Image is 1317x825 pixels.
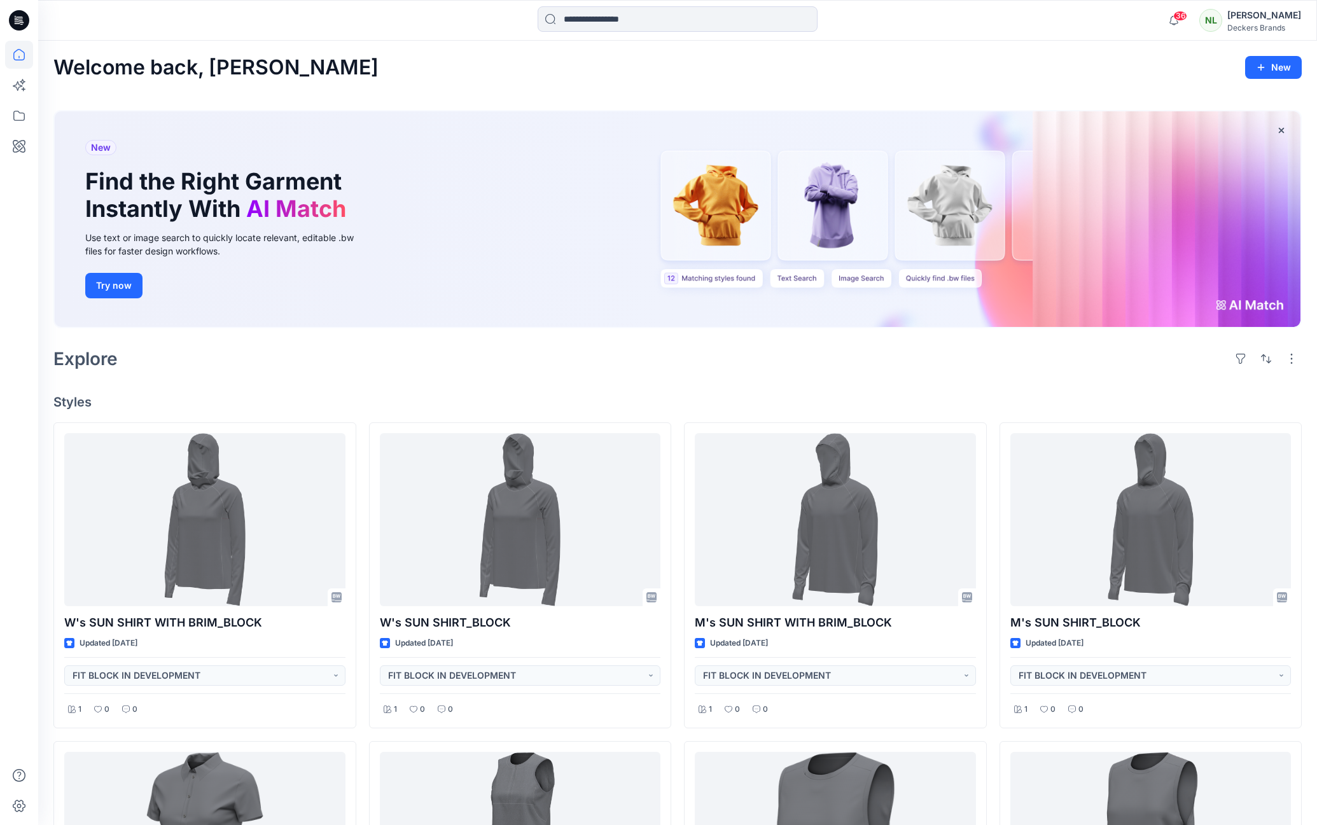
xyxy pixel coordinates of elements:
[1010,433,1292,606] a: M's SUN SHIRT_BLOCK
[1024,703,1028,716] p: 1
[1245,56,1302,79] button: New
[104,703,109,716] p: 0
[78,703,81,716] p: 1
[1173,11,1187,21] span: 36
[394,703,397,716] p: 1
[1199,9,1222,32] div: NL
[710,637,768,650] p: Updated [DATE]
[763,703,768,716] p: 0
[735,703,740,716] p: 0
[695,614,976,632] p: M's SUN SHIRT WITH BRIM_BLOCK
[1227,8,1301,23] div: [PERSON_NAME]
[246,195,346,223] span: AI Match
[64,433,345,606] a: W's SUN SHIRT WITH BRIM_BLOCK
[85,231,372,258] div: Use text or image search to quickly locate relevant, editable .bw files for faster design workflows.
[695,433,976,606] a: M's SUN SHIRT WITH BRIM_BLOCK
[53,394,1302,410] h4: Styles
[64,614,345,632] p: W's SUN SHIRT WITH BRIM_BLOCK
[380,614,661,632] p: W's SUN SHIRT_BLOCK
[53,349,118,369] h2: Explore
[91,140,111,155] span: New
[1078,703,1084,716] p: 0
[1026,637,1084,650] p: Updated [DATE]
[132,703,137,716] p: 0
[80,637,137,650] p: Updated [DATE]
[395,637,453,650] p: Updated [DATE]
[709,703,712,716] p: 1
[53,56,379,80] h2: Welcome back, [PERSON_NAME]
[380,433,661,606] a: W's SUN SHIRT_BLOCK
[85,168,352,223] h1: Find the Right Garment Instantly With
[1010,614,1292,632] p: M's SUN SHIRT_BLOCK
[420,703,425,716] p: 0
[1227,23,1301,32] div: Deckers Brands
[85,273,143,298] button: Try now
[448,703,453,716] p: 0
[1050,703,1056,716] p: 0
